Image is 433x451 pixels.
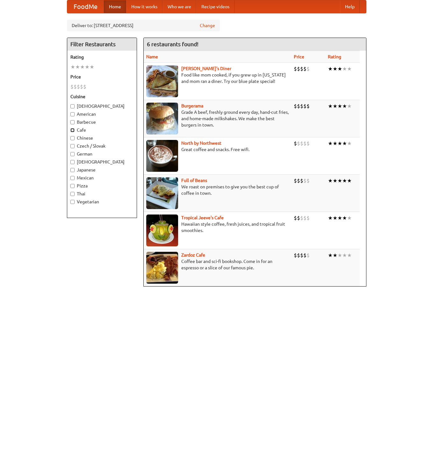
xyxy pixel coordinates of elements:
[294,215,297,222] li: $
[146,177,178,209] img: beans.jpg
[297,177,300,184] li: $
[181,252,205,258] a: Zardoz Cafe
[342,252,347,259] li: ★
[347,177,352,184] li: ★
[70,63,75,70] li: ★
[146,221,289,234] p: Hawaiian style coffee, fresh juices, and tropical fruit smoothies.
[328,252,333,259] li: ★
[347,65,352,72] li: ★
[328,140,333,147] li: ★
[294,103,297,110] li: $
[70,184,75,188] input: Pizza
[333,65,337,72] li: ★
[181,178,207,183] a: Full of Beans
[333,103,337,110] li: ★
[328,65,333,72] li: ★
[342,215,347,222] li: ★
[337,252,342,259] li: ★
[126,0,162,13] a: How it works
[337,215,342,222] li: ★
[294,54,304,59] a: Price
[67,0,104,13] a: FoodMe
[67,20,220,31] div: Deliver to: [STREET_ADDRESS]
[333,252,337,259] li: ★
[70,151,134,157] label: German
[300,252,303,259] li: $
[146,65,178,97] img: sallys.jpg
[70,200,75,204] input: Vegetarian
[307,252,310,259] li: $
[146,252,178,284] img: zardoz.jpg
[146,184,289,196] p: We roast on premises to give you the best cup of coffee in town.
[307,140,310,147] li: $
[181,66,231,71] a: [PERSON_NAME]'s Diner
[294,140,297,147] li: $
[328,215,333,222] li: ★
[70,175,134,181] label: Mexican
[307,215,310,222] li: $
[342,177,347,184] li: ★
[340,0,360,13] a: Help
[83,83,86,90] li: $
[146,54,158,59] a: Name
[303,215,307,222] li: $
[70,183,134,189] label: Pizza
[75,63,80,70] li: ★
[70,93,134,100] h5: Cuisine
[70,136,75,140] input: Chinese
[70,152,75,156] input: German
[307,177,310,184] li: $
[181,215,224,220] a: Tropical Jeeve's Cafe
[333,177,337,184] li: ★
[70,128,75,132] input: Cafe
[70,135,134,141] label: Chinese
[67,38,137,51] h4: Filter Restaurants
[347,103,352,110] li: ★
[294,177,297,184] li: $
[162,0,196,13] a: Who we are
[294,65,297,72] li: $
[303,252,307,259] li: $
[80,83,83,90] li: $
[337,103,342,110] li: ★
[70,167,134,173] label: Japanese
[328,177,333,184] li: ★
[104,0,126,13] a: Home
[300,177,303,184] li: $
[146,146,289,153] p: Great coffee and snacks. Free wifi.
[70,111,134,117] label: American
[307,65,310,72] li: $
[146,140,178,172] img: north.jpg
[328,54,341,59] a: Rating
[77,83,80,90] li: $
[342,103,347,110] li: ★
[333,215,337,222] li: ★
[146,215,178,246] img: jeeves.jpg
[70,199,134,205] label: Vegetarian
[342,65,347,72] li: ★
[294,252,297,259] li: $
[70,74,134,80] h5: Price
[337,65,342,72] li: ★
[146,258,289,271] p: Coffee bar and sci-fi bookshop. Come in for an espresso or a slice of our famous pie.
[307,103,310,110] li: $
[181,141,221,146] a: North by Northwest
[297,215,300,222] li: $
[303,103,307,110] li: $
[300,103,303,110] li: $
[70,104,75,108] input: [DEMOGRAPHIC_DATA]
[181,103,203,108] b: Burgerama
[70,176,75,180] input: Mexican
[70,168,75,172] input: Japanese
[337,140,342,147] li: ★
[303,140,307,147] li: $
[70,119,134,125] label: Barbecue
[70,112,75,116] input: American
[300,140,303,147] li: $
[200,22,215,29] a: Change
[70,120,75,124] input: Barbecue
[297,140,300,147] li: $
